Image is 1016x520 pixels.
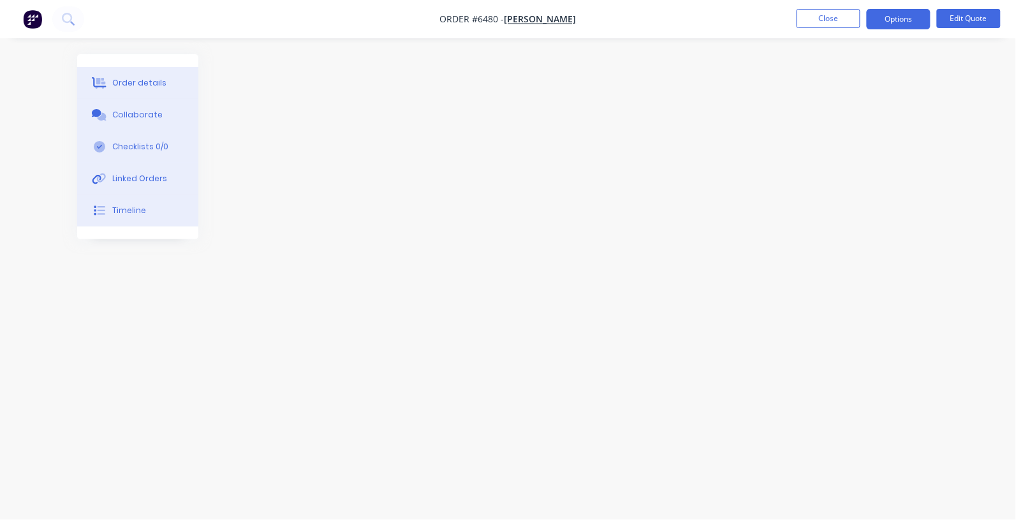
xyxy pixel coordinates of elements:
[77,131,198,163] button: Checklists 0/0
[77,163,198,195] button: Linked Orders
[112,173,167,184] div: Linked Orders
[77,195,198,227] button: Timeline
[112,141,168,152] div: Checklists 0/0
[77,99,198,131] button: Collaborate
[504,13,577,26] a: [PERSON_NAME]
[797,9,860,28] button: Close
[112,77,166,89] div: Order details
[867,9,931,29] button: Options
[112,109,163,121] div: Collaborate
[440,13,504,26] span: Order #6480 -
[937,9,1001,28] button: Edit Quote
[23,10,42,29] img: Factory
[77,67,198,99] button: Order details
[112,205,146,216] div: Timeline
